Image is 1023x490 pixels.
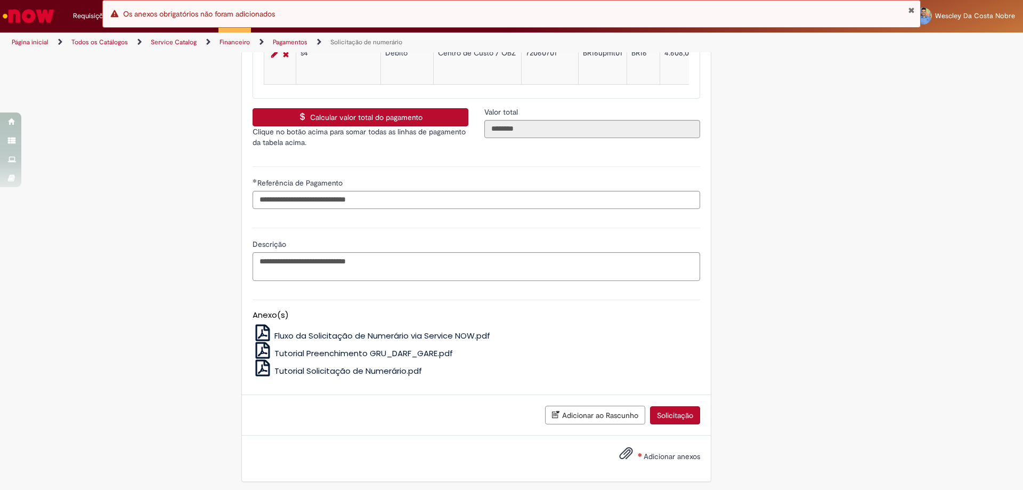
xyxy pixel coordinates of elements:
[257,178,345,188] span: Referência de Pagamento
[12,38,48,46] a: Página inicial
[151,38,197,46] a: Service Catalog
[616,444,636,468] button: Adicionar anexos
[935,11,1015,20] span: Wescley Da Costa Nobre
[253,330,491,341] a: Fluxo da Solicitação de Numerário via Service NOW.pdf
[274,330,490,341] span: Fluxo da Solicitação de Numerário via Service NOW.pdf
[433,43,521,84] td: Centro de Custo / OBZ
[273,38,307,46] a: Pagamentos
[650,406,700,424] button: Solicitação
[274,365,422,376] span: Tutorial Solicitação de Numerário.pdf
[545,406,645,424] button: Adicionar ao Rascunho
[71,38,128,46] a: Todos os Catálogos
[1,5,56,27] img: ServiceNow
[253,252,700,281] textarea: Descrição
[253,126,468,148] p: Clique no botão acima para somar todas as linhas de pagamento da tabela acima.
[578,43,627,84] td: BR16upmt01
[296,43,380,84] td: s4
[73,11,110,21] span: Requisições
[627,43,660,84] td: BR16
[123,9,275,19] span: Os anexos obrigatórios não foram adicionados
[253,108,468,126] button: Calcular valor total do pagamento
[253,239,288,249] span: Descrição
[660,43,697,84] td: 4.608,00
[220,38,250,46] a: Financeiro
[253,191,700,209] input: Referência de Pagamento
[521,43,578,84] td: 72060701
[484,120,700,138] input: Valor total
[330,38,402,46] a: Solicitação de numerário
[484,107,520,117] label: Somente leitura - Valor total
[908,6,915,14] button: Fechar Notificação
[8,33,674,52] ul: Trilhas de página
[274,348,453,359] span: Tutorial Preenchimento GRU_DARF_GARE.pdf
[253,179,257,183] span: Obrigatório Preenchido
[253,365,423,376] a: Tutorial Solicitação de Numerário.pdf
[253,348,453,359] a: Tutorial Preenchimento GRU_DARF_GARE.pdf
[644,452,700,461] span: Adicionar anexos
[380,43,433,84] td: Débito
[253,311,700,320] h5: Anexo(s)
[269,48,280,61] a: Editar Linha 1
[280,48,291,61] a: Remover linha 1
